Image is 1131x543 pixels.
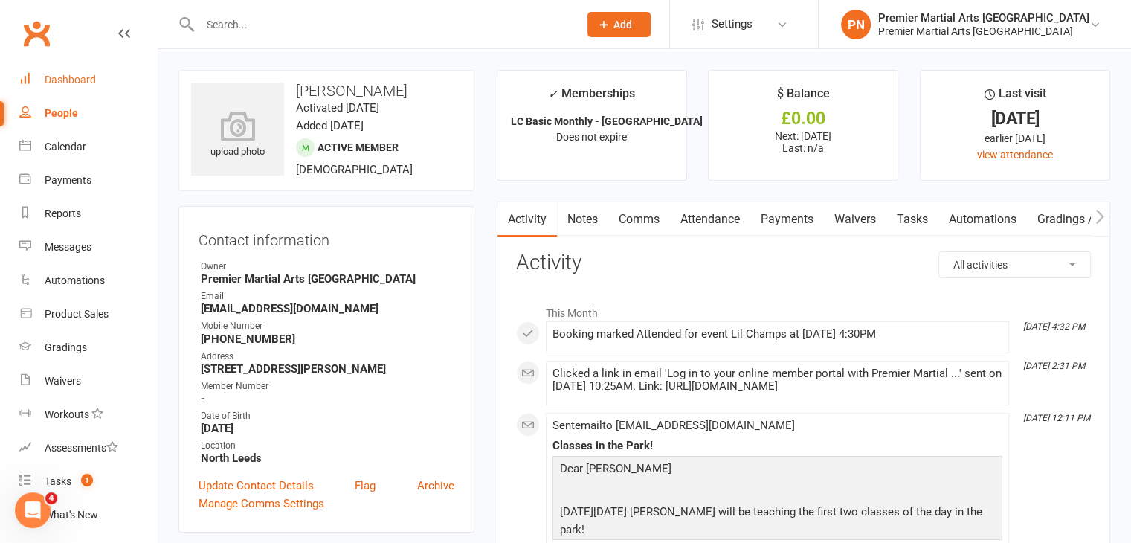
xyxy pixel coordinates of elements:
[608,202,670,237] a: Comms
[45,509,98,521] div: What's New
[15,492,51,528] iframe: Intercom live chat
[201,452,454,465] strong: North Leeds
[19,197,157,231] a: Reports
[45,408,89,420] div: Workouts
[201,332,454,346] strong: [PHONE_NUMBER]
[19,364,157,398] a: Waivers
[841,10,871,39] div: PN
[201,362,454,376] strong: [STREET_ADDRESS][PERSON_NAME]
[199,226,454,248] h3: Contact information
[81,474,93,486] span: 1
[19,498,157,532] a: What's New
[19,130,157,164] a: Calendar
[45,174,91,186] div: Payments
[722,111,884,126] div: £0.00
[556,131,627,143] span: Does not expire
[19,465,157,498] a: Tasks 1
[552,367,1002,393] div: Clicked a link in email 'Log in to your online member portal with Premier Martial ...' sent on [D...
[45,308,109,320] div: Product Sales
[201,319,454,333] div: Mobile Number
[552,419,795,432] span: Sent email to [EMAIL_ADDRESS][DOMAIN_NAME]
[196,14,568,35] input: Search...
[45,274,105,286] div: Automations
[613,19,632,30] span: Add
[516,298,1091,321] li: This Month
[191,83,462,99] h3: [PERSON_NAME]
[417,477,454,495] a: Archive
[750,202,824,237] a: Payments
[19,298,157,331] a: Product Sales
[45,375,81,387] div: Waivers
[548,87,558,101] i: ✓
[552,328,1002,341] div: Booking marked Attended for event Lil Champs at [DATE] 4:30PM
[296,163,413,176] span: [DEMOGRAPHIC_DATA]
[45,107,78,119] div: People
[712,7,753,41] span: Settings
[45,74,96,86] div: Dashboard
[977,149,1053,161] a: view attendance
[777,84,830,111] div: $ Balance
[557,202,608,237] a: Notes
[548,84,635,112] div: Memberships
[19,97,157,130] a: People
[556,503,999,542] p: [DATE][DATE] [PERSON_NAME] will be teaching the first two classes of the day in the park!
[19,231,157,264] a: Messages
[824,202,886,237] a: Waivers
[1023,361,1085,371] i: [DATE] 2:31 PM
[45,442,118,454] div: Assessments
[878,25,1089,38] div: Premier Martial Arts [GEOGRAPHIC_DATA]
[201,260,454,274] div: Owner
[201,289,454,303] div: Email
[19,63,157,97] a: Dashboard
[878,11,1089,25] div: Premier Martial Arts [GEOGRAPHIC_DATA]
[45,141,86,152] div: Calendar
[722,130,884,154] p: Next: [DATE] Last: n/a
[201,409,454,423] div: Date of Birth
[296,119,364,132] time: Added [DATE]
[296,101,379,115] time: Activated [DATE]
[516,251,1091,274] h3: Activity
[886,202,938,237] a: Tasks
[45,341,87,353] div: Gradings
[45,492,57,504] span: 4
[1023,413,1090,423] i: [DATE] 12:11 PM
[201,379,454,393] div: Member Number
[201,350,454,364] div: Address
[552,440,1002,452] div: Classes in the Park!
[19,331,157,364] a: Gradings
[19,431,157,465] a: Assessments
[201,439,454,453] div: Location
[19,264,157,298] a: Automations
[191,111,284,160] div: upload photo
[19,164,157,197] a: Payments
[201,302,454,315] strong: [EMAIL_ADDRESS][DOMAIN_NAME]
[934,130,1096,147] div: earlier [DATE]
[511,115,703,127] strong: LC Basic Monthly - [GEOGRAPHIC_DATA]
[45,475,71,487] div: Tasks
[1023,321,1085,332] i: [DATE] 4:32 PM
[587,12,651,37] button: Add
[45,241,91,253] div: Messages
[201,392,454,405] strong: -
[18,15,55,52] a: Clubworx
[199,495,324,513] a: Manage Comms Settings
[355,477,376,495] a: Flag
[19,398,157,431] a: Workouts
[45,208,81,219] div: Reports
[318,141,399,153] span: Active member
[985,84,1046,111] div: Last visit
[934,111,1096,126] div: [DATE]
[670,202,750,237] a: Attendance
[199,477,314,495] a: Update Contact Details
[201,272,454,286] strong: Premier Martial Arts [GEOGRAPHIC_DATA]
[497,202,557,237] a: Activity
[201,422,454,435] strong: [DATE]
[556,460,999,481] p: Dear [PERSON_NAME]
[938,202,1027,237] a: Automations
